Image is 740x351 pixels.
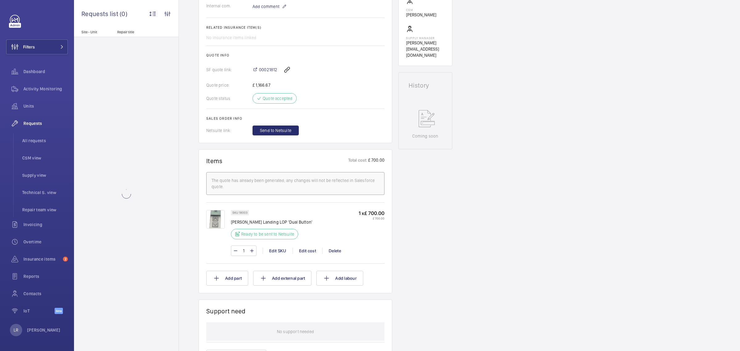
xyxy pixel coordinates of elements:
span: Units [23,103,68,109]
div: Delete [322,248,347,254]
p: Repair title [117,30,158,34]
span: 2 [63,257,68,262]
div: Edit SKU [263,248,293,254]
p: CSM [406,8,436,12]
p: £ 700.00 [368,157,384,165]
span: 00021812 [259,67,277,73]
p: No support needed [277,322,314,341]
span: Send to Netsuite [260,127,291,134]
button: Add part [206,271,248,286]
span: All requests [22,138,68,144]
span: Dashboard [23,68,68,75]
span: Reports [23,273,68,279]
p: [PERSON_NAME] [27,327,60,333]
button: Add labour [316,271,363,286]
p: 1 x £ 700.00 [359,210,384,217]
h2: Sales order info [206,116,384,121]
span: Requests [23,120,68,126]
span: Insurance items [23,256,60,262]
button: Send to Netsuite [253,126,299,135]
button: Filters [6,39,68,54]
h1: Support need [206,307,246,315]
span: Contacts [23,291,68,297]
span: Activity Monitoring [23,86,68,92]
h2: Related insurance item(s) [206,25,384,30]
span: CSM view [22,155,68,161]
p: LR [14,327,18,333]
p: SKU 18003 [232,212,247,214]
span: Overtime [23,239,68,245]
h1: Items [206,157,223,165]
span: Add comment [253,3,279,10]
span: Technical S. view [22,189,68,196]
div: The quote has already been generated; any changes will not be reflected in Salesforce quote. [212,177,379,190]
p: Ready to be sent to Netsuite [241,231,294,237]
p: Site - Unit [74,30,115,34]
p: £ 700.00 [359,217,384,220]
div: Edit cost [293,248,322,254]
span: Repair team view [22,207,68,213]
p: Total cost: [348,157,368,165]
p: Supply manager [406,36,445,40]
h2: Quote info [206,53,384,57]
p: Coming soon [412,133,438,139]
span: Invoicing [23,221,68,228]
a: 00021812 [253,67,277,73]
span: Beta [55,308,63,314]
p: [PERSON_NAME] [406,12,436,18]
p: [PERSON_NAME][EMAIL_ADDRESS][DOMAIN_NAME] [406,40,445,58]
p: [PERSON_NAME] Landing LOP 'Dual Button' [231,219,312,225]
span: Supply view [22,172,68,178]
span: IoT [23,308,55,314]
span: Filters [23,44,35,50]
h1: History [409,82,442,89]
img: qvMVpJriO-eQq0CrhEWRppF5SILK0b29QSYNE3C35YJd2Oe_.png [206,210,225,229]
span: Requests list [81,10,120,18]
button: Add external part [253,271,311,286]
